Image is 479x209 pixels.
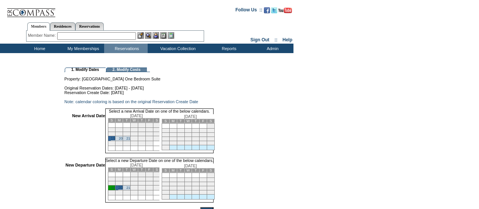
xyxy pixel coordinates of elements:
[106,68,147,72] td: 2. Modify Costs
[145,132,153,136] td: 17
[192,186,200,190] td: 20
[184,163,197,168] span: [DATE]
[145,118,153,123] td: F
[207,137,215,141] td: 22
[153,136,161,141] td: 25
[145,128,153,132] td: 10
[123,118,131,123] td: T
[126,186,130,190] a: 21
[115,141,123,146] td: 27
[162,119,169,123] td: S
[138,132,145,136] td: 16
[184,133,192,137] td: 12
[169,168,177,173] td: M
[184,186,192,190] td: 19
[108,128,115,132] td: 5
[115,128,123,132] td: 6
[177,119,184,123] td: T
[192,129,200,133] td: 6
[162,190,169,195] td: 23
[160,32,167,39] img: Reservations
[153,32,159,39] img: Impersonate
[184,190,192,195] td: 26
[123,128,131,132] td: 7
[108,132,115,136] td: 12
[50,22,75,30] a: Residences
[207,173,215,178] td: 1
[177,137,184,141] td: 18
[145,185,153,190] td: 24
[123,177,131,181] td: 7
[184,178,192,182] td: 5
[153,132,161,136] td: 18
[108,141,115,146] td: 26
[207,119,215,123] td: S
[108,168,115,172] td: S
[138,136,145,141] td: 23
[153,172,161,177] td: 4
[169,178,177,182] td: 3
[123,132,131,136] td: 14
[177,141,184,145] td: 25
[138,128,145,132] td: 9
[192,168,200,173] td: T
[169,137,177,141] td: 17
[207,178,215,182] td: 8
[108,177,115,181] td: 5
[148,44,206,53] td: Vacation Collection
[184,129,192,133] td: 5
[169,186,177,190] td: 17
[207,186,215,190] td: 22
[206,44,250,53] td: Reports
[153,181,161,185] td: 18
[177,129,184,133] td: 4
[264,9,270,14] a: Become our fan on Facebook
[27,22,50,31] a: Members
[131,190,138,195] td: 29
[115,168,123,172] td: M
[162,141,169,145] td: 23
[131,118,138,123] td: W
[126,137,130,140] a: 21
[153,168,161,172] td: S
[184,114,197,119] span: [DATE]
[153,128,161,132] td: 11
[66,113,105,153] td: New Arrival Date
[145,172,153,177] td: 3
[207,190,215,195] td: 29
[138,123,145,128] td: 2
[236,6,262,16] td: Follow Us ::
[169,190,177,195] td: 24
[162,186,169,190] td: 16
[145,136,153,141] td: 24
[207,129,215,133] td: 8
[200,129,207,133] td: 7
[192,190,200,195] td: 27
[131,177,138,181] td: 8
[131,136,138,141] td: 22
[115,190,123,195] td: 27
[123,168,131,172] td: T
[61,44,104,53] td: My Memberships
[207,168,215,173] td: S
[200,186,207,190] td: 21
[169,133,177,137] td: 10
[168,32,174,39] img: b_calculator.gif
[271,9,277,14] a: Follow us on Twitter
[145,181,153,185] td: 17
[153,177,161,181] td: 11
[250,44,293,53] td: Admin
[115,181,123,185] td: 13
[169,129,177,133] td: 3
[153,123,161,128] td: 4
[131,141,138,146] td: 29
[64,99,214,104] td: Note: calendar coloring is based on the original Reservation Create Date
[153,118,161,123] td: S
[115,132,123,136] td: 13
[200,119,207,123] td: F
[162,133,169,137] td: 9
[115,118,123,123] td: M
[184,182,192,186] td: 12
[138,177,145,181] td: 9
[138,141,145,146] td: 30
